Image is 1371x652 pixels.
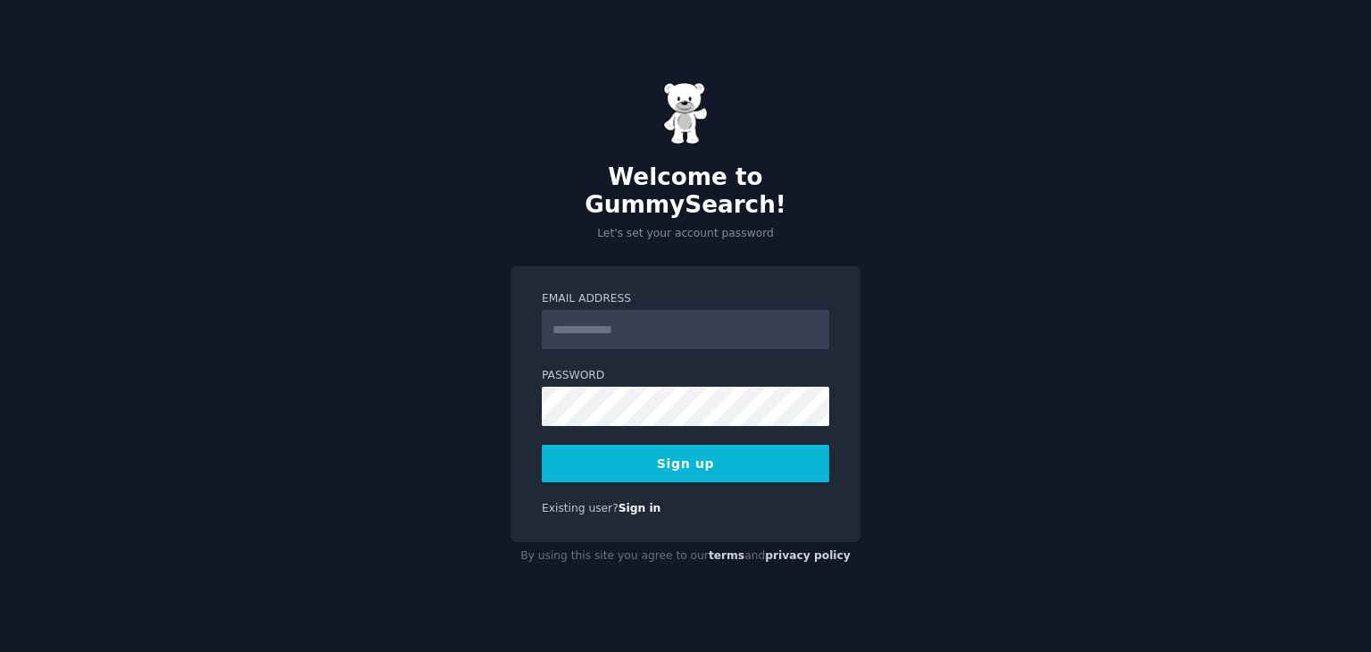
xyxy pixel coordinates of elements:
span: Existing user? [542,502,619,514]
a: privacy policy [765,549,851,562]
label: Password [542,368,829,384]
a: Sign in [619,502,661,514]
h2: Welcome to GummySearch! [511,163,860,220]
a: terms [709,549,744,562]
div: By using this site you agree to our and [511,542,860,571]
img: Gummy Bear [663,82,708,145]
p: Let's set your account password [511,226,860,242]
label: Email Address [542,291,829,307]
button: Sign up [542,445,829,482]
